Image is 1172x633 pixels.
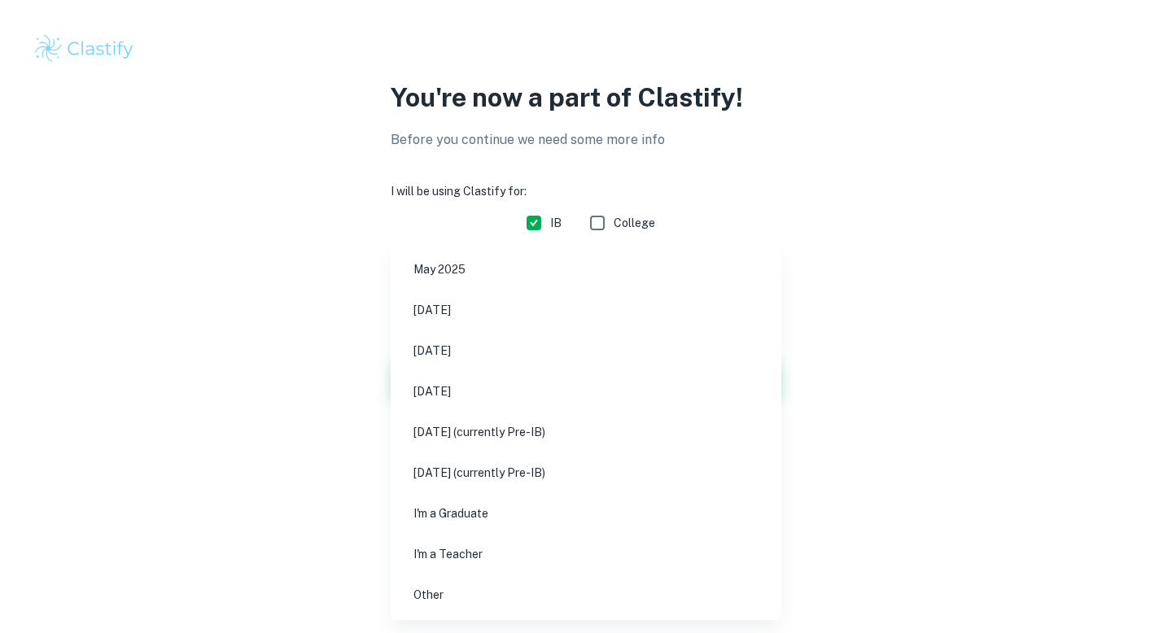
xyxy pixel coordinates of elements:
li: May 2025 [397,251,775,288]
li: Other [397,576,775,613]
li: I'm a Graduate [397,495,775,532]
li: I'm a Teacher [397,535,775,573]
li: [DATE] [397,332,775,369]
li: [DATE] (currently Pre-IB) [397,454,775,491]
li: [DATE] [397,373,775,410]
li: [DATE] (currently Pre-IB) [397,413,775,451]
li: [DATE] [397,291,775,329]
